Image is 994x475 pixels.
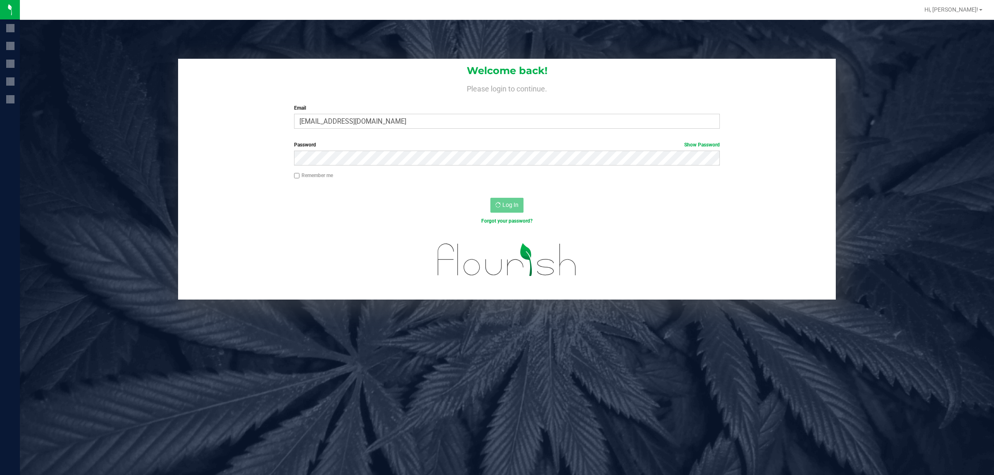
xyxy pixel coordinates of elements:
[425,233,589,286] img: flourish_logo.svg
[178,83,836,93] h4: Please login to continue.
[294,173,300,179] input: Remember me
[294,172,333,179] label: Remember me
[481,218,533,224] a: Forgot your password?
[684,142,720,148] a: Show Password
[294,142,316,148] span: Password
[490,198,524,213] button: Log In
[924,6,978,13] span: Hi, [PERSON_NAME]!
[502,202,519,208] span: Log In
[178,65,836,76] h1: Welcome back!
[294,104,720,112] label: Email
